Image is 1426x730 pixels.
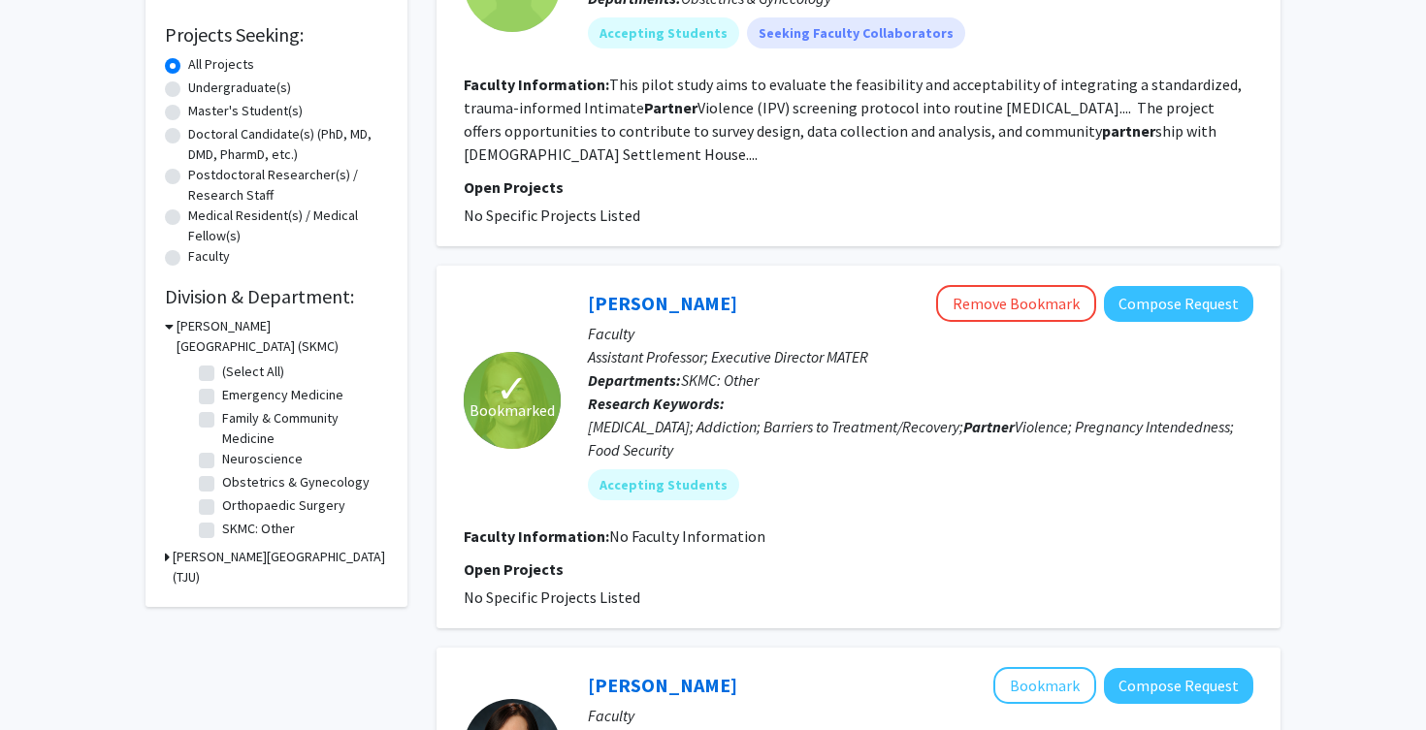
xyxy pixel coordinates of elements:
[222,472,370,492] label: Obstetrics & Gynecology
[173,547,388,587] h3: [PERSON_NAME][GEOGRAPHIC_DATA] (TJU)
[188,165,388,206] label: Postdoctoral Researcher(s) / Research Staff
[588,469,739,500] mat-chip: Accepting Students
[588,415,1253,461] div: [MEDICAL_DATA]; Addiction; Barriers to Treatment/Recovery; Violence; Pregnancy Intendedness; Food...
[165,285,388,308] h2: Division & Department:
[588,704,1253,727] p: Faculty
[464,75,1242,164] fg-read-more: This pilot study aims to evaluate the feasibility and acceptability of integrating a standardized...
[464,206,640,225] span: No Specific Projects Listed
[464,175,1253,199] p: Open Projects
[188,101,303,121] label: Master's Student(s)
[496,379,529,398] span: ✓
[588,322,1253,345] p: Faculty
[177,316,388,357] h3: [PERSON_NAME][GEOGRAPHIC_DATA] (SKMC)
[588,345,1253,368] p: Assistant Professor; Executive Director MATER
[1104,668,1253,704] button: Compose Request to Kyunghee Koh
[15,643,82,715] iframe: Chat
[188,78,291,98] label: Undergraduate(s)
[609,526,765,546] span: No Faculty Information
[588,370,681,390] b: Departments:
[588,673,737,697] a: [PERSON_NAME]
[165,23,388,47] h2: Projects Seeking:
[470,398,555,422] span: Bookmarked
[644,98,697,117] b: Partner
[464,75,609,94] b: Faculty Information:
[222,519,295,539] label: SKMC: Other
[222,385,343,405] label: Emergency Medicine
[464,526,609,546] b: Faculty Information:
[588,291,737,315] a: [PERSON_NAME]
[1104,286,1253,322] button: Compose Request to Kimberly McLaughlin
[1102,121,1155,141] b: partner
[993,667,1096,704] button: Add Kyunghee Koh to Bookmarks
[222,449,303,469] label: Neuroscience
[188,246,230,267] label: Faculty
[936,285,1096,322] button: Remove Bookmark
[963,417,1015,436] b: Partner
[464,587,640,607] span: No Specific Projects Listed
[681,370,759,390] span: SKMC: Other
[588,394,725,413] b: Research Keywords:
[747,17,965,48] mat-chip: Seeking Faculty Collaborators
[188,124,388,165] label: Doctoral Candidate(s) (PhD, MD, DMD, PharmD, etc.)
[188,206,388,246] label: Medical Resident(s) / Medical Fellow(s)
[222,495,345,516] label: Orthopaedic Surgery
[188,54,254,75] label: All Projects
[222,408,383,449] label: Family & Community Medicine
[588,17,739,48] mat-chip: Accepting Students
[464,557,1253,581] p: Open Projects
[222,362,284,382] label: (Select All)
